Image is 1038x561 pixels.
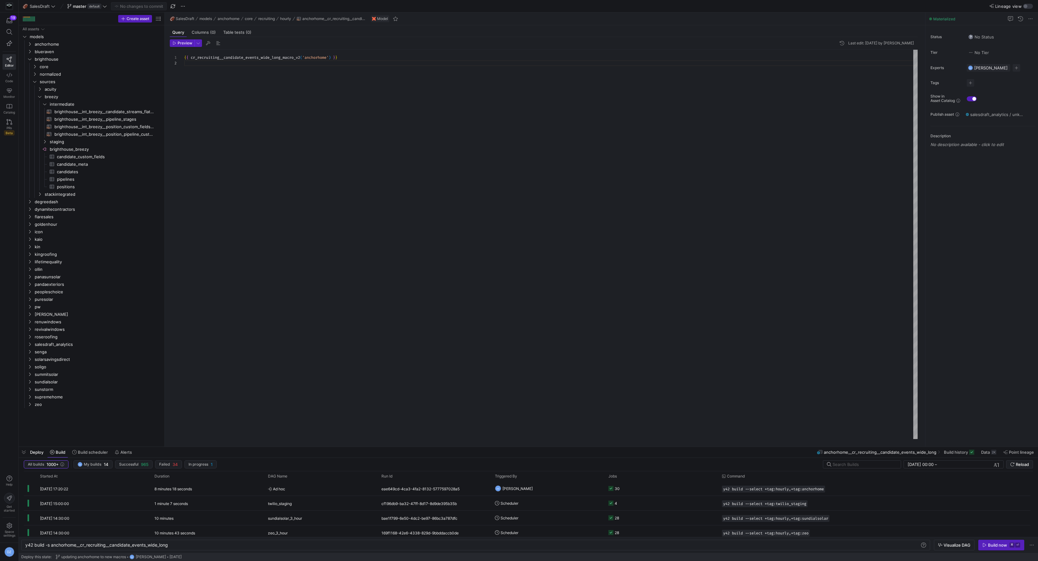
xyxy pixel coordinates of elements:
[21,175,162,183] div: Press SPACE to select this row.
[268,511,302,526] span: sundialsolar_3_hour
[21,160,162,168] a: candidate_meta​​​​​​​​​
[938,462,979,467] input: End datetime
[995,4,1022,9] span: Lineage view
[155,460,182,468] button: Failed34
[295,15,367,23] button: anchorhome__cr_recruiting__candidate_events_wide_long
[57,183,155,190] span: positions​​​​​​​​​
[21,2,57,10] button: 🏈SalesDraft
[35,288,161,296] span: peopleschoice
[727,474,745,478] span: Command
[302,55,329,60] span: 'anchorhome'
[268,474,287,478] span: DAG Name
[35,296,161,303] span: puresolar
[3,110,15,114] span: Catalog
[974,65,1008,70] span: [PERSON_NAME]
[21,333,162,341] div: Press SPACE to select this row.
[21,273,162,280] div: Press SPACE to select this row.
[104,462,108,467] span: 14
[21,153,162,160] div: Press SPACE to select this row.
[112,447,135,457] button: Alerts
[191,55,300,60] span: cr_recruiting__candidate_events_wide_long_macro_v2
[608,474,617,478] span: Jobs
[35,386,161,393] span: sunstorm
[21,85,162,93] div: Press SPACE to select this row.
[35,273,161,280] span: panasunsolar
[21,115,162,123] a: brighthouse__int_breezy__pipeline_stages​​​​​​​​​​
[35,236,161,243] span: kaio
[136,555,166,559] span: [PERSON_NAME]
[21,33,162,40] div: Press SPACE to select this row.
[3,85,16,101] a: Monitor
[968,34,994,39] span: No Status
[24,481,1030,496] div: Press SPACE to select this row.
[988,543,1007,548] div: Build now
[3,70,16,85] a: Code
[35,363,161,371] span: soligo
[45,191,161,198] span: stackintegrated
[35,401,161,408] span: zeo
[21,326,162,333] div: Press SPACE to select this row.
[169,15,196,23] button: 🏈SalesDraft
[935,462,937,467] span: –
[3,1,16,12] a: https://storage.googleapis.com/y42-prod-data-exchange/images/Yf2Qvegn13xqq0DljGMI0l8d5Zqtiw36EXr8...
[968,50,973,55] img: No tier
[335,55,337,60] span: }
[21,341,162,348] div: Press SPACE to select this row.
[57,153,155,160] span: candidate_custom_fields​​​​​​​​​
[78,462,83,467] div: DZ
[54,553,183,561] button: updating anchorhome to new macrosDZ[PERSON_NAME][DATE]
[21,228,162,235] div: Press SPACE to select this row.
[257,15,276,23] button: recruiting
[378,511,491,525] div: bae1f799-6e50-4dc2-be97-86bc3a787dfc
[381,474,392,478] span: Run Id
[170,39,194,47] button: Preview
[154,531,195,535] y42-duration: 10 minutes 43 seconds
[184,460,217,468] button: In progress1
[21,93,162,100] div: Press SPACE to select this row.
[981,450,990,455] span: Data
[4,505,15,512] span: Get started
[6,3,13,9] img: https://storage.googleapis.com/y42-prod-data-exchange/images/Yf2Qvegn13xqq0DljGMI0l8d5Zqtiw36EXr8...
[833,462,896,467] input: Search Builds
[302,17,365,21] span: anchorhome__cr_recruiting__candidate_events_wide_long
[968,65,973,70] div: DZ
[21,70,162,78] div: Press SPACE to select this row.
[378,481,491,496] div: eae649cd-4ca3-4fa2-8132-5777597028a5
[35,311,161,318] span: [PERSON_NAME]
[35,281,161,288] span: pandaexteriors
[3,117,16,138] a: PRsBeta
[21,183,162,190] div: Press SPACE to select this row.
[35,378,161,386] span: sundialsolar
[21,168,162,175] div: Press SPACE to select this row.
[21,55,162,63] div: Press SPACE to select this row.
[47,462,59,467] span: 1000+
[21,190,162,198] div: Press SPACE to select this row.
[21,175,162,183] a: pipelines​​​​​​​​​
[978,447,999,457] button: Data2K
[119,462,139,467] span: Successful
[30,450,43,455] span: Deploy
[372,17,376,21] img: undefined
[40,501,69,506] span: [DATE] 15:00:00
[73,460,113,468] button: DZMy builds14
[176,17,194,21] span: SalesDraft
[129,554,134,559] div: DZ
[970,112,1025,117] span: salesdraft_analytics / unknown / CR_RECRUITING__CANDIDATE_EVENTS_WIDE_LONG
[21,303,162,311] div: Press SPACE to select this row.
[120,450,132,455] span: Alerts
[189,462,208,467] span: In progress
[154,474,169,478] span: Duration
[3,530,15,537] span: Space settings
[35,243,161,250] span: kin
[35,326,161,333] span: revivalwindows
[154,487,192,491] y42-duration: 8 minutes 18 seconds
[35,318,161,326] span: renuwindows
[35,228,161,235] span: icon
[21,311,162,318] div: Press SPACE to select this row.
[47,447,68,457] button: Build
[178,41,192,45] span: Preview
[173,462,178,467] span: 34
[35,356,161,363] span: solarsavingsdirect
[35,393,161,401] span: supremehome
[280,17,291,21] span: hourly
